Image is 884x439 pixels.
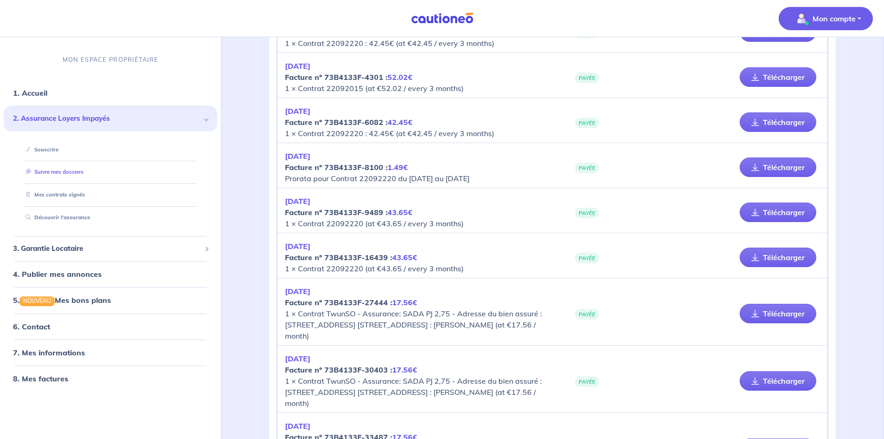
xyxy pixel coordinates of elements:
[285,365,417,374] strong: Facture nº 73B4133F-30403 :
[285,60,552,94] p: 1 × Contrat 22092015 (at €52.02 / every 3 months)
[13,347,85,357] a: 7. Mes informations
[22,191,85,198] a: Mes contrats signés
[4,343,217,361] div: 7. Mes informations
[285,253,417,262] strong: Facture nº 73B4133F-16439 :
[392,253,417,262] em: 43.65€
[387,72,413,82] em: 52.02€
[575,163,599,173] span: PAYÉE
[285,354,310,363] em: [DATE]
[740,112,816,132] a: Télécharger
[4,265,217,283] div: 4. Publier mes annonces
[285,61,310,71] em: [DATE]
[407,13,477,24] img: Cautioneo
[285,353,552,409] p: 1 × Contrat TwunSO - Assurance: SADA PJ 2,75 - Adresse du bien assuré : [STREET_ADDRESS] [STREET_...
[392,365,417,374] em: 17.56€
[22,214,90,221] a: Découvrir l'assurance
[575,118,599,128] span: PAYÉE
[740,371,816,391] a: Télécharger
[575,253,599,263] span: PAYÉE
[387,163,408,172] em: 1.49€
[285,197,310,206] em: [DATE]
[13,321,50,331] a: 6. Contact
[4,239,217,257] div: 3. Garantie Locataire
[15,187,206,203] div: Mes contrats signés
[285,421,310,431] em: [DATE]
[4,106,217,131] div: 2. Assurance Loyers Impayés
[22,146,58,152] a: Souscrire
[387,208,413,217] em: 43.65€
[15,164,206,180] div: Suivre mes dossiers
[285,208,413,217] strong: Facture nº 73B4133F-9489 :
[285,196,552,229] p: 1 × Contrat 22092220 (at €43.65 / every 3 months)
[285,151,552,184] p: Prorata pour Contrat 22092220 du [DATE] au [DATE]
[13,269,102,279] a: 4. Publier mes annonces
[285,163,408,172] strong: Facture nº 73B4133F-8100 :
[575,208,599,218] span: PAYÉE
[285,72,413,82] strong: Facture nº 73B4133F-4301 :
[22,169,84,175] a: Suivre mes dossiers
[285,298,417,307] strong: Facture nº 73B4133F-27444 :
[740,203,816,222] a: Télécharger
[15,142,206,157] div: Souscrire
[15,210,206,225] div: Découvrir l'assurance
[285,106,310,116] em: [DATE]
[813,13,856,24] p: Mon compte
[4,291,217,309] div: 5.NOUVEAUMes bons plans
[4,317,217,335] div: 6. Contact
[285,105,552,139] p: 1 × Contrat 22092220 : 42.45€ (at €42.45 / every 3 months)
[285,151,310,161] em: [DATE]
[13,373,68,383] a: 8. Mes factures
[285,118,413,127] strong: Facture nº 73B4133F-6082 :
[794,11,809,26] img: illu_account_valid_menu.svg
[740,304,816,323] a: Télécharger
[285,241,552,274] p: 1 × Contrat 22092220 (at €43.65 / every 3 months)
[740,248,816,267] a: Télécharger
[740,157,816,177] a: Télécharger
[392,298,417,307] em: 17.56€
[285,242,310,251] em: [DATE]
[13,113,201,124] span: 2. Assurance Loyers Impayés
[575,309,599,320] span: PAYÉE
[285,286,552,341] p: 1 × Contrat TwunSO - Assurance: SADA PJ 2,75 - Adresse du bien assuré : [STREET_ADDRESS] [STREET_...
[4,84,217,102] div: 1. Accueil
[779,7,873,30] button: illu_account_valid_menu.svgMon compte
[575,72,599,83] span: PAYÉE
[63,55,158,64] p: MON ESPACE PROPRIÉTAIRE
[4,369,217,387] div: 8. Mes factures
[13,295,111,305] a: 5.NOUVEAUMes bons plans
[740,67,816,87] a: Télécharger
[387,118,413,127] em: 42.45€
[13,243,201,254] span: 3. Garantie Locataire
[13,88,47,98] a: 1. Accueil
[575,376,599,387] span: PAYÉE
[285,287,310,296] em: [DATE]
